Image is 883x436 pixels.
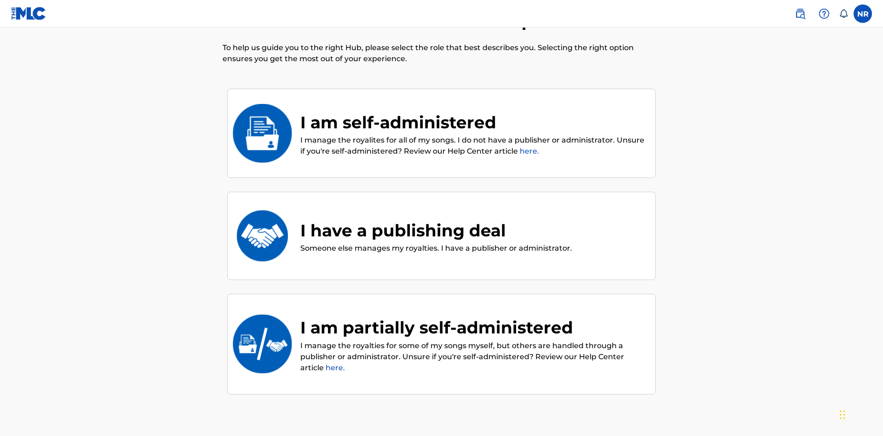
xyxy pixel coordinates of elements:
[227,89,656,178] div: I am self-administeredI am self-administeredI manage the royalites for all of my songs. I do not ...
[791,5,809,23] a: Public Search
[300,110,646,135] div: I am self-administered
[232,104,292,163] img: I am self-administered
[232,207,292,265] img: I have a publishing deal
[839,9,848,18] div: Notifications
[300,340,646,373] p: I manage the royalties for some of my songs myself, but others are handled through a publisher or...
[300,315,646,340] div: I am partially self-administered
[854,5,872,23] div: User Menu
[520,147,539,155] a: here.
[232,315,292,373] img: I am partially self-administered
[840,401,845,429] div: Drag
[227,192,656,280] div: I have a publishing dealI have a publishing dealSomeone else manages my royalties. I have a publi...
[227,294,656,395] div: I am partially self-administeredI am partially self-administeredI manage the royalties for some o...
[300,218,572,243] div: I have a publishing deal
[795,8,806,19] img: search
[223,42,660,64] p: To help us guide you to the right Hub, please select the role that best describes you. Selecting ...
[837,392,883,436] iframe: Chat Widget
[300,243,572,254] p: Someone else manages my royalties. I have a publisher or administrator.
[11,7,46,20] img: MLC Logo
[815,5,833,23] div: Help
[819,8,830,19] img: help
[300,135,646,157] p: I manage the royalites for all of my songs. I do not have a publisher or administrator. Unsure if...
[326,363,345,372] a: here.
